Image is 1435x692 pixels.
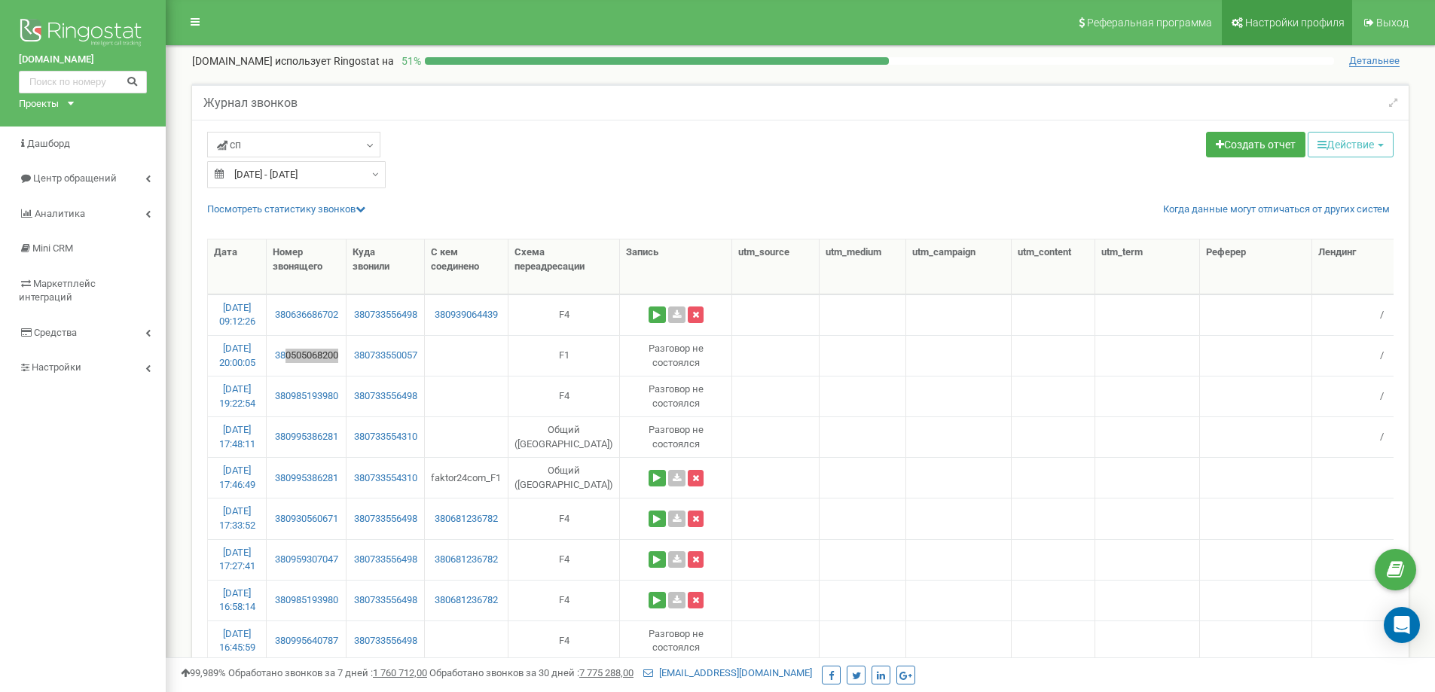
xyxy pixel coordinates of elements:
[431,308,502,322] a: 380939064439
[906,239,1012,294] th: utm_campaign
[273,512,340,526] a: 380930560671
[267,239,347,294] th: Номер звонящего
[353,471,418,486] a: 380733554310
[19,97,59,111] div: Проекты
[425,457,508,498] td: faktor24com_F1
[820,239,906,294] th: utm_medium
[579,667,634,678] u: 7 775 288,00
[373,667,427,678] u: 1 760 712,00
[273,553,340,567] a: 380959307047
[32,242,73,254] span: Mini CRM
[431,593,502,608] a: 380681236782
[688,470,704,486] button: Удалить запись
[1163,203,1390,217] a: Когда данные могут отличаться от других систем
[35,208,85,219] span: Аналитика
[508,376,620,416] td: F4
[228,667,427,678] span: Обработано звонков за 7 дней :
[273,430,340,444] a: 380995386281
[620,376,732,416] td: Разговор не состоялся
[508,539,620,580] td: F4
[668,592,685,608] a: Скачать
[273,634,340,648] a: 380995640787
[508,239,620,294] th: Схема переадресации
[19,71,147,93] input: Поиск по номеру
[1245,17,1345,29] span: Настройки профиля
[353,349,418,363] a: 380733550057
[353,553,418,567] a: 380733556498
[732,239,820,294] th: utm_source
[273,349,340,363] a: 380505068200
[353,634,418,648] a: 380733556498
[425,239,508,294] th: С кем соединено
[347,239,425,294] th: Куда звонили
[273,308,340,322] a: 380636686702
[353,389,418,404] a: 380733556498
[1308,132,1394,157] button: Действие
[219,383,255,409] a: [DATE] 19:22:54
[219,343,255,368] a: [DATE] 20:00:05
[1349,55,1400,67] span: Детальнее
[219,302,255,328] a: [DATE] 09:12:26
[429,667,634,678] span: Обработано звонков за 30 дней :
[668,470,685,486] a: Скачать
[1200,239,1312,294] th: Реферер
[643,667,812,678] a: [EMAIL_ADDRESS][DOMAIN_NAME]
[207,203,365,215] a: Посмотреть cтатистику звонков
[1087,17,1212,29] span: Реферальная программа
[19,15,147,53] img: Ringostat logo
[508,416,620,457] td: Общий ([GEOGRAPHIC_DATA])
[32,361,81,373] span: Настройки
[508,294,620,335] td: F4
[207,132,380,157] a: сп
[219,424,255,450] a: [DATE] 17:48:11
[1384,607,1420,643] div: Open Intercom Messenger
[33,172,117,184] span: Центр обращений
[34,327,77,338] span: Средства
[508,580,620,620] td: F4
[219,505,255,531] a: [DATE] 17:33:52
[620,239,732,294] th: Запись
[508,498,620,538] td: F4
[431,512,502,526] a: 380681236782
[688,511,704,527] button: Удалить запись
[192,53,394,69] p: [DOMAIN_NAME]
[1095,239,1200,294] th: utm_term
[275,55,394,67] span: использует Ringostat на
[668,306,685,323] a: Скачать
[219,587,255,613] a: [DATE] 16:58:14
[620,620,732,661] td: Разговор не состоялся
[208,239,267,294] th: Дата
[1380,349,1384,361] span: /
[181,667,226,678] span: 99,989%
[273,389,340,404] a: 380985193980
[668,551,685,568] a: Скачать
[1380,431,1384,442] span: /
[273,593,340,608] a: 380985193980
[27,138,70,149] span: Дашборд
[508,457,620,498] td: Общий ([GEOGRAPHIC_DATA])
[353,308,418,322] a: 380733556498
[394,53,425,69] p: 51 %
[219,547,255,572] a: [DATE] 17:27:41
[620,416,732,457] td: Разговор не состоялся
[219,628,255,654] a: [DATE] 16:45:59
[508,620,620,661] td: F4
[353,430,418,444] a: 380733554310
[19,278,96,303] span: Маркетплейс интеграций
[688,306,704,323] button: Удалить запись
[1380,309,1384,320] span: /
[273,471,340,486] a: 380995386281
[353,593,418,608] a: 380733556498
[219,465,255,490] a: [DATE] 17:46:49
[620,335,732,376] td: Разговор не состоялся
[431,553,502,567] a: 380681236782
[1206,132,1305,157] a: Создать отчет
[508,335,620,376] td: F1
[217,137,241,152] span: сп
[688,551,704,568] button: Удалить запись
[1012,239,1096,294] th: utm_content
[203,96,298,110] h5: Журнал звонков
[1380,390,1384,401] span: /
[1376,17,1409,29] span: Выход
[353,512,418,526] a: 380733556498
